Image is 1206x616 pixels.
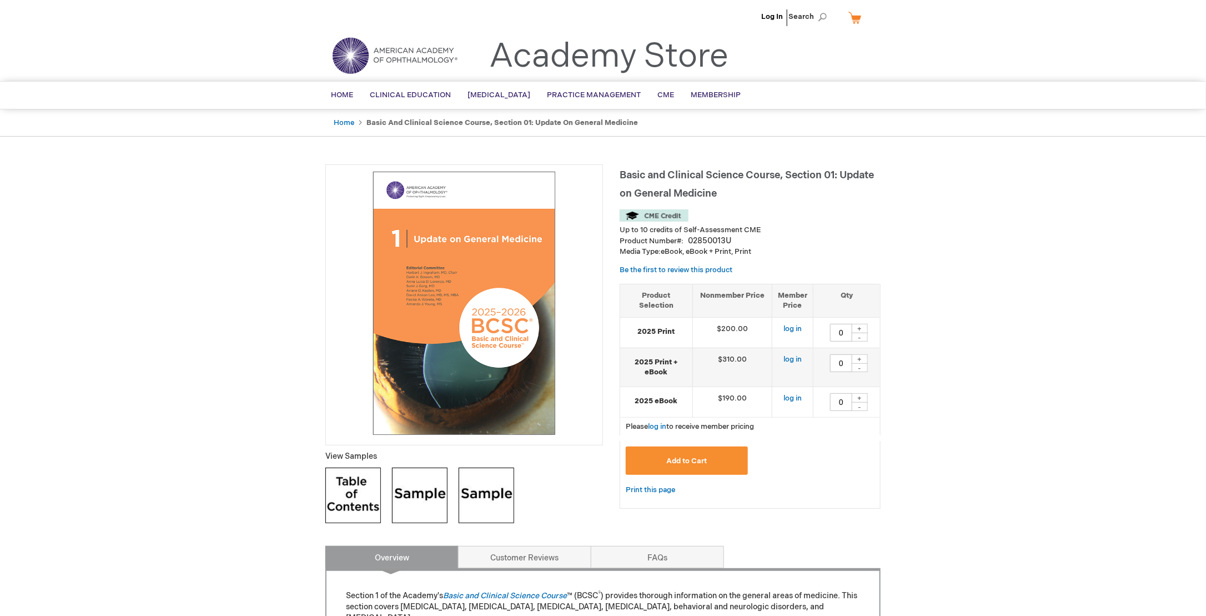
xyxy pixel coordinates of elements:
[620,247,881,257] p: eBook, eBook + Print, Print
[851,354,868,364] div: +
[783,394,802,403] a: log in
[691,91,741,99] span: Membership
[370,91,451,99] span: Clinical Education
[830,354,852,372] input: Qty
[783,355,802,364] a: log in
[392,468,448,523] img: Click to view
[547,91,641,99] span: Practice Management
[331,91,353,99] span: Home
[591,546,724,568] a: FAQs
[620,237,684,246] strong: Product Number
[620,247,661,256] strong: Media Type:
[851,363,868,372] div: -
[761,12,783,21] a: Log In
[468,91,530,99] span: [MEDICAL_DATA]
[626,357,687,378] strong: 2025 Print + eBook
[620,266,732,274] a: Be the first to review this product
[626,483,675,497] a: Print this page
[693,284,772,317] th: Nonmember Price
[366,118,638,127] strong: Basic and Clinical Science Course, Section 01: Update on General Medicine
[693,348,772,387] td: $310.00
[851,402,868,411] div: -
[813,284,880,317] th: Qty
[626,396,687,407] strong: 2025 eBook
[851,393,868,403] div: +
[489,37,728,77] a: Academy Store
[459,468,514,523] img: Click to view
[693,317,772,348] td: $200.00
[688,236,731,247] div: 02850013U
[783,324,802,333] a: log in
[598,590,601,597] sup: ®
[693,387,772,417] td: $190.00
[666,457,707,465] span: Add to Cart
[443,591,567,600] a: Basic and Clinical Science Course
[458,546,591,568] a: Customer Reviews
[788,6,831,28] span: Search
[830,393,852,411] input: Qty
[331,171,597,436] img: Basic and Clinical Science Course, Section 01: Update on General Medicine
[620,169,874,199] span: Basic and Clinical Science Course, Section 01: Update on General Medicine
[325,546,459,568] a: Overview
[620,225,881,236] li: Up to 10 credits of Self-Assessment CME
[334,118,354,127] a: Home
[626,422,754,431] span: Please to receive member pricing
[657,91,674,99] span: CME
[626,327,687,337] strong: 2025 Print
[325,468,381,523] img: Click to view
[851,324,868,333] div: +
[772,284,813,317] th: Member Price
[325,451,603,462] p: View Samples
[620,209,689,222] img: CME Credit
[851,333,868,342] div: -
[626,447,748,475] button: Add to Cart
[648,422,666,431] a: log in
[830,324,852,342] input: Qty
[620,284,693,317] th: Product Selection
